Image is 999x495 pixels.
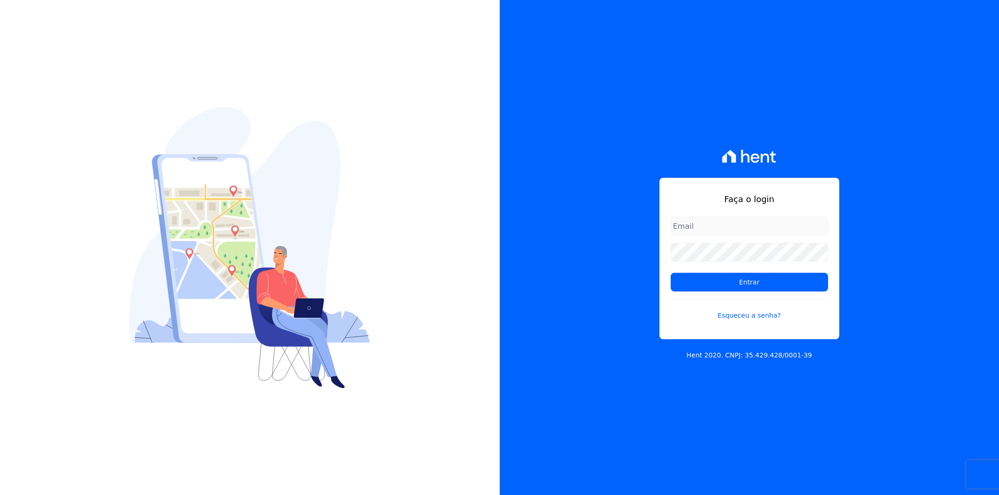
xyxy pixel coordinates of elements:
a: Esqueceu a senha? [671,299,828,320]
img: Login [129,107,370,388]
h1: Faça o login [671,193,828,205]
p: Hent 2020. CNPJ: 35.429.428/0001-39 [687,350,812,360]
input: Email [671,217,828,235]
input: Entrar [671,273,828,291]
